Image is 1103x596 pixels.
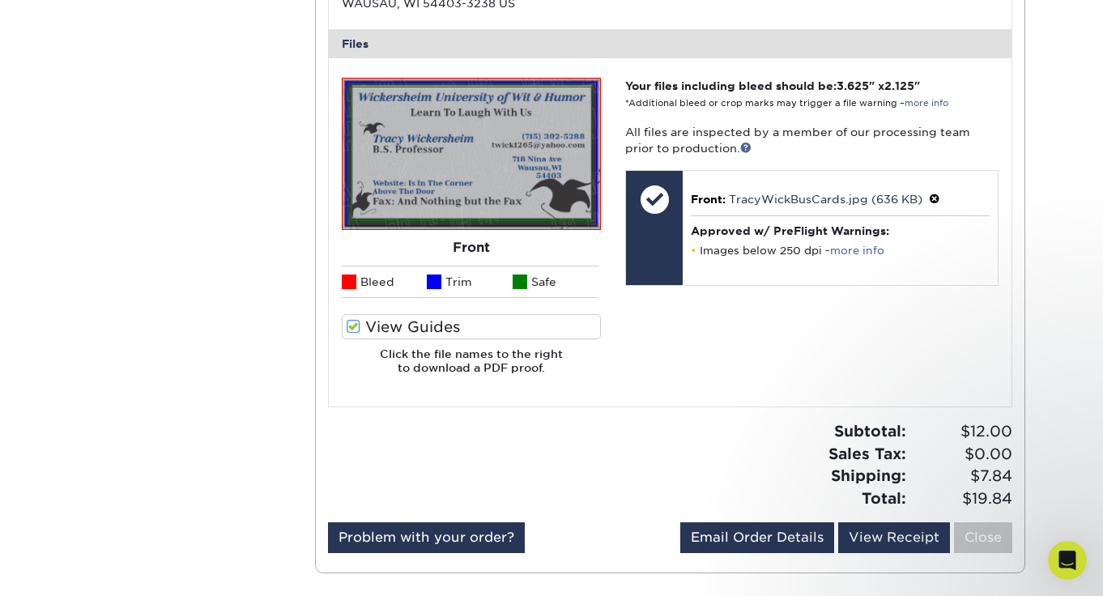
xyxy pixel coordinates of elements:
[26,219,253,315] div: If you cannot make the necessary corrections to your files, we have a Design department that may ...
[911,443,1012,466] span: $0.00
[834,422,906,440] strong: Subtotal:
[691,224,990,237] h4: Approved w/ PreFlight Warnings:
[911,487,1012,510] span: $19.84
[837,79,869,92] span: 3.625
[625,124,999,157] p: All files are inspected by a member of our processing team prior to production.
[830,245,884,257] a: more info
[253,6,284,37] button: Home
[51,472,64,485] button: Emoji picker
[26,347,253,426] div: Please let us know if you have any questions or concerns about your order. Thank you, and enjoy y...
[427,266,513,298] li: Trim
[884,79,914,92] span: 2.125
[284,6,313,36] div: Close
[14,438,310,466] textarea: Message…
[691,193,726,206] span: Front:
[25,472,38,485] button: Upload attachment
[79,8,184,20] h1: [PERSON_NAME]
[103,472,116,485] button: Start recording
[625,98,948,109] small: *Additional bleed or crop marks may trigger a file warning –
[831,466,906,484] strong: Shipping:
[691,244,990,258] li: Images below 250 dpi -
[838,522,950,553] a: View Receipt
[828,445,906,462] strong: Sales Tax:
[329,29,1012,58] div: Files
[26,395,248,424] i: You will receive a copy of this message by email
[905,98,948,109] a: more info
[513,266,598,298] li: Safe
[954,522,1012,553] a: Close
[680,522,834,553] a: Email Order Details
[342,230,602,266] div: Front
[342,266,428,298] li: Bleed
[729,193,922,206] a: TracyWickBusCards.jpg (636 KB)
[342,347,602,387] h6: Click the file names to the right to download a PDF proof.
[911,465,1012,487] span: $7.84
[77,472,90,485] button: Gif picker
[1048,541,1087,580] iframe: Intercom live chat
[862,489,906,507] strong: Total:
[625,79,920,92] strong: Your files including bleed should be: " x "
[911,420,1012,443] span: $12.00
[342,314,602,339] label: View Guides
[46,9,72,35] img: Profile image for Avery
[276,466,304,492] button: Send a message…
[328,522,525,553] a: Problem with your order?
[79,20,151,36] p: Active 4h ago
[11,6,41,37] button: go back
